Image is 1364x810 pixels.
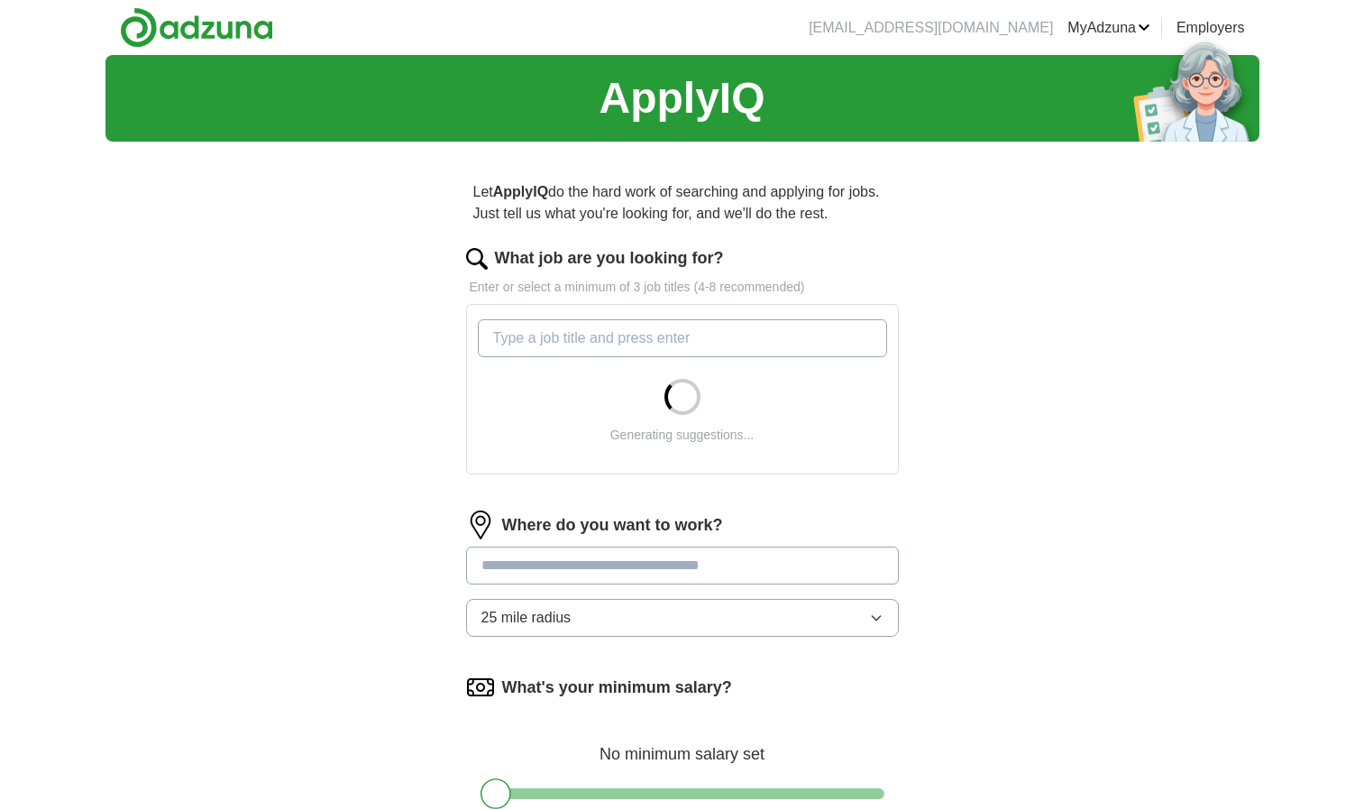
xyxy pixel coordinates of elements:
div: Generating suggestions... [610,426,755,445]
img: Adzuna logo [120,7,273,48]
h1: ApplyIQ [599,66,764,131]
label: What job are you looking for? [495,246,724,271]
button: 25 mile radius [466,599,899,637]
a: MyAdzuna [1067,17,1150,39]
p: Enter or select a minimum of 3 job titles (4-8 recommended) [466,278,899,297]
img: salary.png [466,673,495,702]
a: Employers [1176,17,1245,39]
label: Where do you want to work? [502,513,723,538]
img: location.png [466,511,495,539]
p: Let do the hard work of searching and applying for jobs. Just tell us what you're looking for, an... [466,174,899,232]
span: 25 mile radius [481,607,572,629]
strong: ApplyIQ [493,184,548,199]
img: search.png [466,248,488,270]
label: What's your minimum salary? [502,676,732,700]
div: No minimum salary set [466,723,899,767]
input: Type a job title and press enter [478,319,887,357]
li: [EMAIL_ADDRESS][DOMAIN_NAME] [809,17,1053,39]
